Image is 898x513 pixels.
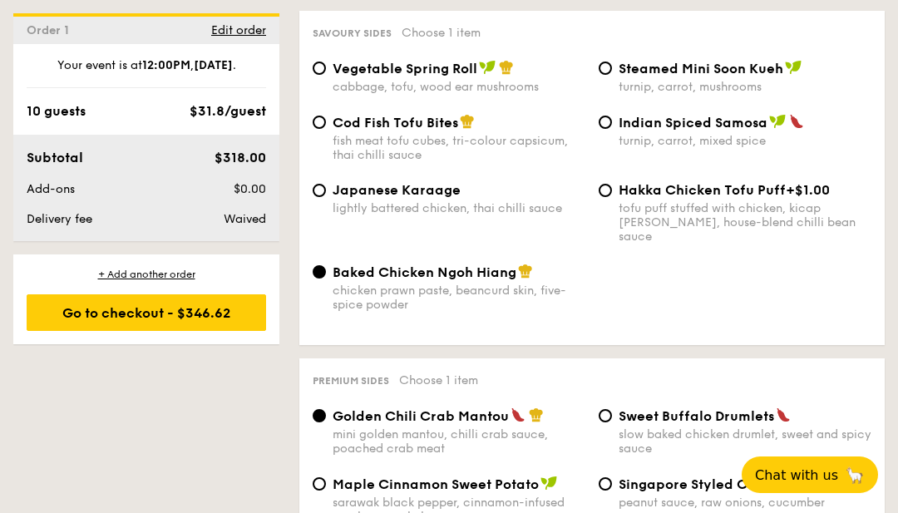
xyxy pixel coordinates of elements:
[313,62,326,75] input: Vegetable Spring Rollcabbage, tofu, wood ear mushrooms
[27,294,266,331] div: Go to checkout - $346.62
[845,466,865,485] span: 🦙
[27,150,83,165] span: Subtotal
[211,23,266,37] span: Edit order
[215,150,266,165] span: $318.00
[27,101,86,121] div: 10 guests
[333,61,477,76] span: Vegetable Spring Roll
[333,284,585,312] div: chicken prawn paste, beancurd skin, five-spice powder
[27,57,266,88] div: Your event is at , .
[194,58,233,72] strong: [DATE]
[619,134,871,148] div: turnip, carrot, mixed spice
[599,477,612,491] input: Singapore Styled Chicken Sataypeanut sauce, raw onions, cucumber
[313,409,326,422] input: Golden Chili Crab Mantoumini golden mantou, chilli crab sauce, poached crab meat
[540,476,557,491] img: icon-vegan.f8ff3823.svg
[333,427,585,456] div: mini golden mantou, chilli crab sauce, poached crab meat
[313,184,326,197] input: Japanese Karaagelightly battered chicken, thai chilli sauce
[313,265,326,279] input: Baked Chicken Ngoh Hiangchicken prawn paste, beancurd skin, five-spice powder
[27,23,76,37] span: Order 1
[619,80,871,94] div: turnip, carrot, mushrooms
[789,114,804,129] img: icon-spicy.37a8142b.svg
[313,116,326,129] input: Cod Fish Tofu Bitesfish meat tofu cubes, tri-colour capsicum, thai chilli sauce
[619,427,871,456] div: slow baked chicken drumlet, sweet and spicy sauce
[619,182,786,198] span: Hakka Chicken Tofu Puff
[599,409,612,422] input: Sweet Buffalo Drumletsslow baked chicken drumlet, sweet and spicy sauce
[333,476,539,492] span: Maple Cinnamon Sweet Potato
[619,201,871,244] div: tofu puff stuffed with chicken, kicap [PERSON_NAME], house-blend chilli bean sauce
[518,264,533,279] img: icon-chef-hat.a58ddaea.svg
[619,115,767,131] span: Indian Spiced Samosa
[599,62,612,75] input: Steamed Mini Soon Kuehturnip, carrot, mushrooms
[529,407,544,422] img: icon-chef-hat.a58ddaea.svg
[511,407,525,422] img: icon-spicy.37a8142b.svg
[27,268,266,281] div: + Add another order
[142,58,190,72] strong: 12:00PM
[776,407,791,422] img: icon-spicy.37a8142b.svg
[755,467,838,483] span: Chat with us
[786,182,830,198] span: +$1.00
[224,212,266,226] span: Waived
[619,408,774,424] span: Sweet Buffalo Drumlets
[619,496,871,510] div: peanut sauce, raw onions, cucumber
[333,134,585,162] div: fish meat tofu cubes, tri-colour capsicum, thai chilli sauce
[460,114,475,129] img: icon-chef-hat.a58ddaea.svg
[333,264,516,280] span: Baked Chicken Ngoh Hiang
[27,182,75,196] span: Add-ons
[313,27,392,39] span: Savoury sides
[769,114,786,129] img: icon-vegan.f8ff3823.svg
[785,60,802,75] img: icon-vegan.f8ff3823.svg
[27,212,92,226] span: Delivery fee
[190,101,266,121] div: $31.8/guest
[479,60,496,75] img: icon-vegan.f8ff3823.svg
[333,182,461,198] span: Japanese Karaage
[234,182,266,196] span: $0.00
[619,476,835,492] span: Singapore Styled Chicken Satay
[399,373,478,387] span: Choose 1 item
[333,201,585,215] div: lightly battered chicken, thai chilli sauce
[599,116,612,129] input: Indian Spiced Samosaturnip, carrot, mixed spice
[499,60,514,75] img: icon-chef-hat.a58ddaea.svg
[313,375,389,387] span: Premium sides
[333,115,458,131] span: Cod Fish Tofu Bites
[333,408,509,424] span: Golden Chili Crab Mantou
[313,477,326,491] input: Maple Cinnamon Sweet Potatosarawak black pepper, cinnamon-infused maple syrup, kale
[742,456,878,493] button: Chat with us🦙
[599,184,612,197] input: Hakka Chicken Tofu Puff+$1.00tofu puff stuffed with chicken, kicap [PERSON_NAME], house-blend chi...
[619,61,783,76] span: Steamed Mini Soon Kueh
[333,80,585,94] div: cabbage, tofu, wood ear mushrooms
[402,26,481,40] span: Choose 1 item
